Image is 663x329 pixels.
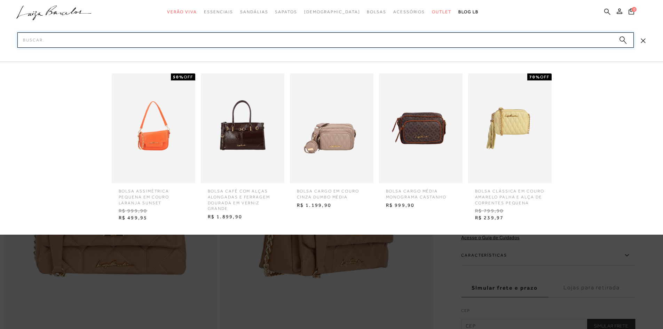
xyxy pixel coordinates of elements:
span: BOLSA CAFÉ COM ALÇAS ALONGADAS E FERRAGEM DOURADA EM VERNIZ GRANDE [203,183,283,212]
a: BOLSA ASSIMÉTRICA PEQUENA EM COURO LARANJA SUNSET 50%OFF BOLSA ASSIMÉTRICA PEQUENA EM COURO LARAN... [110,73,197,223]
a: BOLSA CARGO EM COURO CINZA DUMBO MÉDIA BOLSA CARGO EM COURO CINZA DUMBO MÉDIA R$ 1.199,90 [288,73,375,210]
span: Bolsas [367,9,386,14]
img: BOLSA CARGO MÉDIA MONOGRAMA CASTANHO [379,73,463,183]
span: R$ 999,90 [113,206,194,216]
a: BOLSA CARGO MÉDIA MONOGRAMA CASTANHO BOLSA CARGO MÉDIA MONOGRAMA CASTANHO R$ 999,90 [377,73,464,210]
a: categoryNavScreenReaderText [393,6,425,18]
span: 0 [632,7,637,12]
span: OFF [184,75,193,79]
a: BLOG LB [458,6,479,18]
span: R$ 1.899,90 [203,212,283,222]
input: Buscar. [17,32,634,48]
a: categoryNavScreenReaderText [367,6,386,18]
span: R$ 1.199,90 [292,200,372,211]
a: categoryNavScreenReaderText [167,6,197,18]
span: R$ 799,90 [470,206,550,216]
img: BOLSA CAFÉ COM ALÇAS ALONGADAS E FERRAGEM DOURADA EM VERNIZ GRANDE [201,73,284,183]
span: OFF [540,75,550,79]
img: BOLSA CARGO EM COURO CINZA DUMBO MÉDIA [290,73,373,183]
span: BOLSA CARGO EM COURO CINZA DUMBO MÉDIA [292,183,372,200]
span: R$ 239,97 [470,213,550,223]
img: BOLSA CLÁSSICA EM COURO AMARELO PALHA E ALÇA DE CORRENTES PEQUENA [468,73,552,183]
img: BOLSA ASSIMÉTRICA PEQUENA EM COURO LARANJA SUNSET [112,73,195,183]
span: R$ 999,90 [381,200,461,211]
a: categoryNavScreenReaderText [275,6,297,18]
span: BOLSA ASSIMÉTRICA PEQUENA EM COURO LARANJA SUNSET [113,183,194,206]
span: Essenciais [204,9,233,14]
span: Outlet [432,9,451,14]
span: [DEMOGRAPHIC_DATA] [304,9,360,14]
a: BOLSA CAFÉ COM ALÇAS ALONGADAS E FERRAGEM DOURADA EM VERNIZ GRANDE BOLSA CAFÉ COM ALÇAS ALONGADAS... [199,73,286,222]
span: BOLSA CLÁSSICA EM COURO AMARELO PALHA E ALÇA DE CORRENTES PEQUENA [470,183,550,206]
span: Sapatos [275,9,297,14]
a: noSubCategoriesText [304,6,360,18]
button: 0 [626,8,636,17]
a: categoryNavScreenReaderText [432,6,451,18]
span: Sandálias [240,9,268,14]
strong: 70% [529,75,540,79]
span: R$ 499,95 [113,213,194,223]
span: Acessórios [393,9,425,14]
span: Verão Viva [167,9,197,14]
span: BOLSA CARGO MÉDIA MONOGRAMA CASTANHO [381,183,461,200]
a: BOLSA CLÁSSICA EM COURO AMARELO PALHA E ALÇA DE CORRENTES PEQUENA 70%OFF BOLSA CLÁSSICA EM COURO ... [466,73,553,223]
span: BLOG LB [458,9,479,14]
strong: 50% [173,75,184,79]
a: categoryNavScreenReaderText [240,6,268,18]
a: categoryNavScreenReaderText [204,6,233,18]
